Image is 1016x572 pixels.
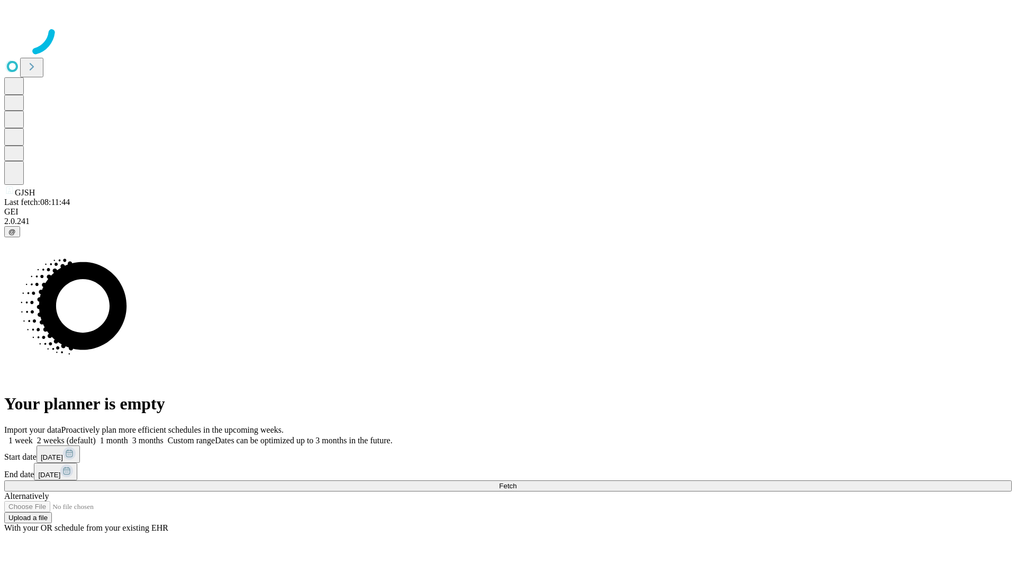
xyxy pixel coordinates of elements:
[132,436,164,445] span: 3 months
[215,436,392,445] span: Dates can be optimized up to 3 months in the future.
[4,463,1012,480] div: End date
[4,523,168,532] span: With your OR schedule from your existing EHR
[4,394,1012,414] h1: Your planner is empty
[100,436,128,445] span: 1 month
[37,436,96,445] span: 2 weeks (default)
[61,425,284,434] span: Proactively plan more efficient schedules in the upcoming weeks.
[34,463,77,480] button: [DATE]
[499,482,516,490] span: Fetch
[4,512,52,523] button: Upload a file
[37,445,80,463] button: [DATE]
[4,217,1012,226] div: 2.0.241
[4,226,20,237] button: @
[8,436,33,445] span: 1 week
[4,198,70,207] span: Last fetch: 08:11:44
[4,425,61,434] span: Import your data
[8,228,16,236] span: @
[15,188,35,197] span: GJSH
[38,471,60,479] span: [DATE]
[4,207,1012,217] div: GEI
[41,453,63,461] span: [DATE]
[4,480,1012,491] button: Fetch
[4,445,1012,463] div: Start date
[168,436,215,445] span: Custom range
[4,491,49,501] span: Alternatively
